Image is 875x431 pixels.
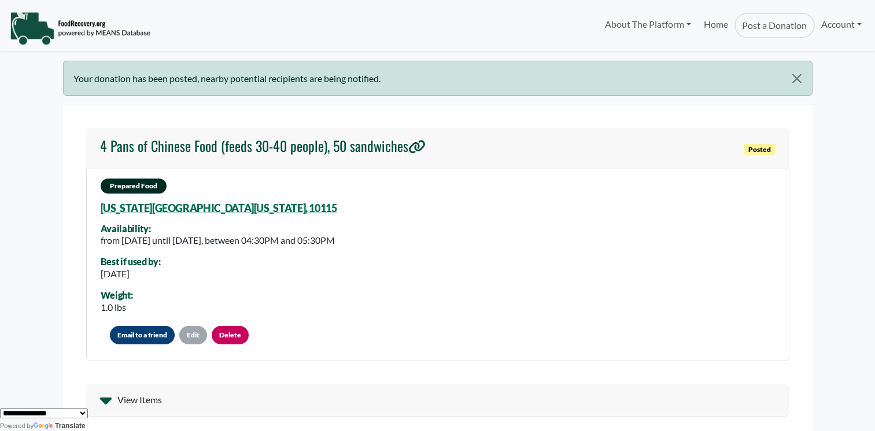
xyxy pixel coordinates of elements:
[101,290,133,300] div: Weight:
[110,326,175,344] button: Email to a friend
[101,202,337,214] a: [US_STATE][GEOGRAPHIC_DATA][US_STATE], 10115
[34,422,86,430] a: Translate
[10,11,150,46] img: NavigationLogo_FoodRecovery-91c16205cd0af1ed486a0f1a7774a6544ea792ac00100771e7dd3ec7c0e58e41.png
[782,61,811,96] button: Close
[100,138,426,154] h4: 4 Pans of Chinese Food (feeds 30-40 people), 50 sandwiches
[598,13,697,36] a: About The Platform
[212,326,249,344] a: Delete
[101,257,161,267] div: Best if used by:
[101,233,335,247] div: from [DATE] until [DATE], between 04:30PM and 05:30PM
[101,224,335,234] div: Availability:
[101,267,161,281] div: [DATE]
[117,393,162,407] span: View Items
[34,422,55,430] img: Google Translate
[63,61,813,96] div: Your donation has been posted, nearby potential recipients are being notified.
[101,179,167,194] span: Prepared Food
[100,138,426,159] a: 4 Pans of Chinese Food (feeds 30-40 people), 50 sandwiches
[101,300,133,314] div: 1.0 lbs
[744,144,776,155] span: Posted
[815,13,868,36] a: Account
[179,326,207,344] a: Edit
[734,13,814,38] a: Post a Donation
[697,13,734,38] a: Home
